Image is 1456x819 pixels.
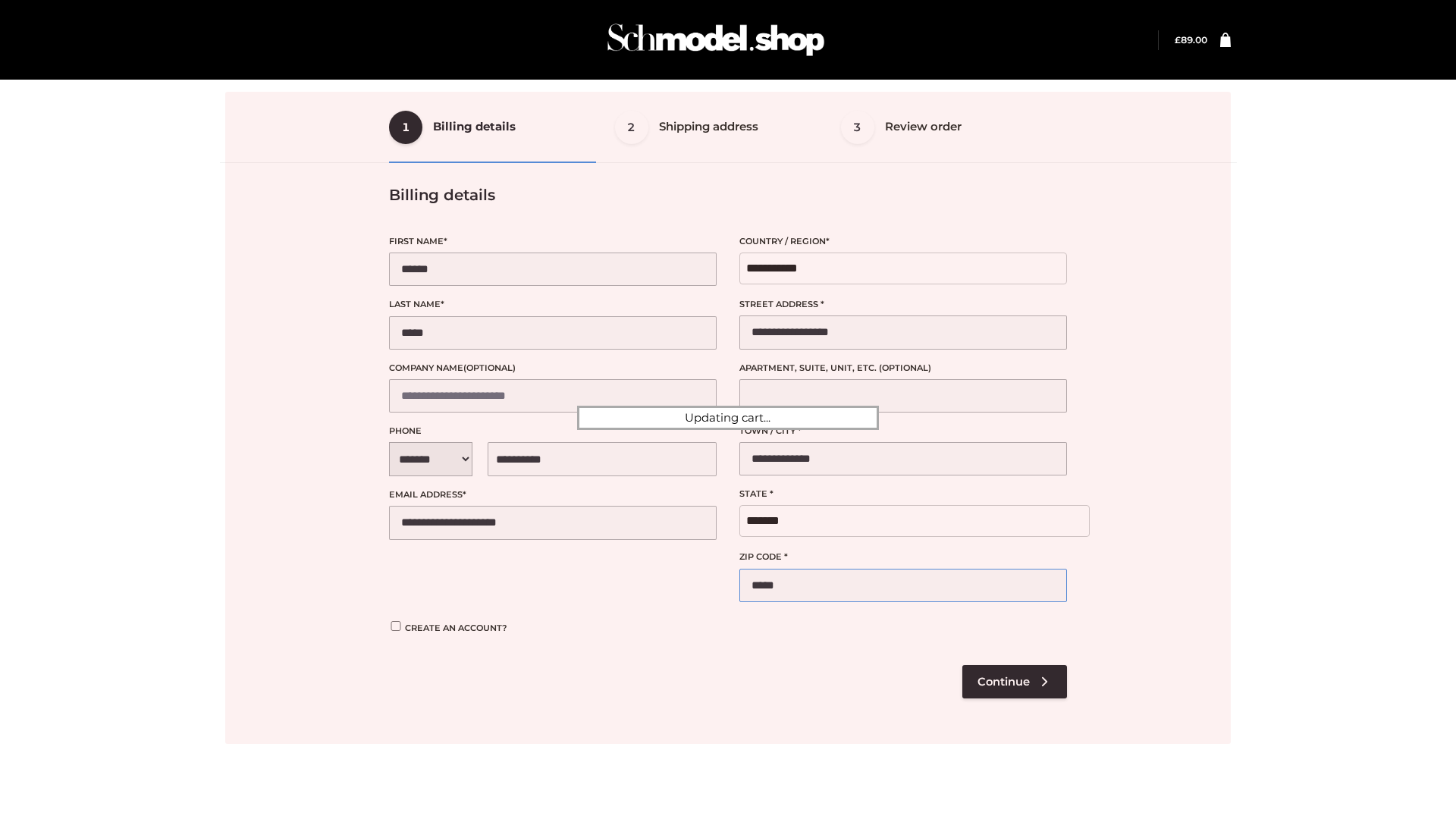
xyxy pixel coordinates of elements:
div: Updating cart... [577,406,879,430]
a: £89.00 [1175,34,1207,45]
span: £ [1175,34,1181,45]
img: Schmodel Admin 964 [602,10,830,70]
bdi: 89.00 [1175,34,1207,45]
